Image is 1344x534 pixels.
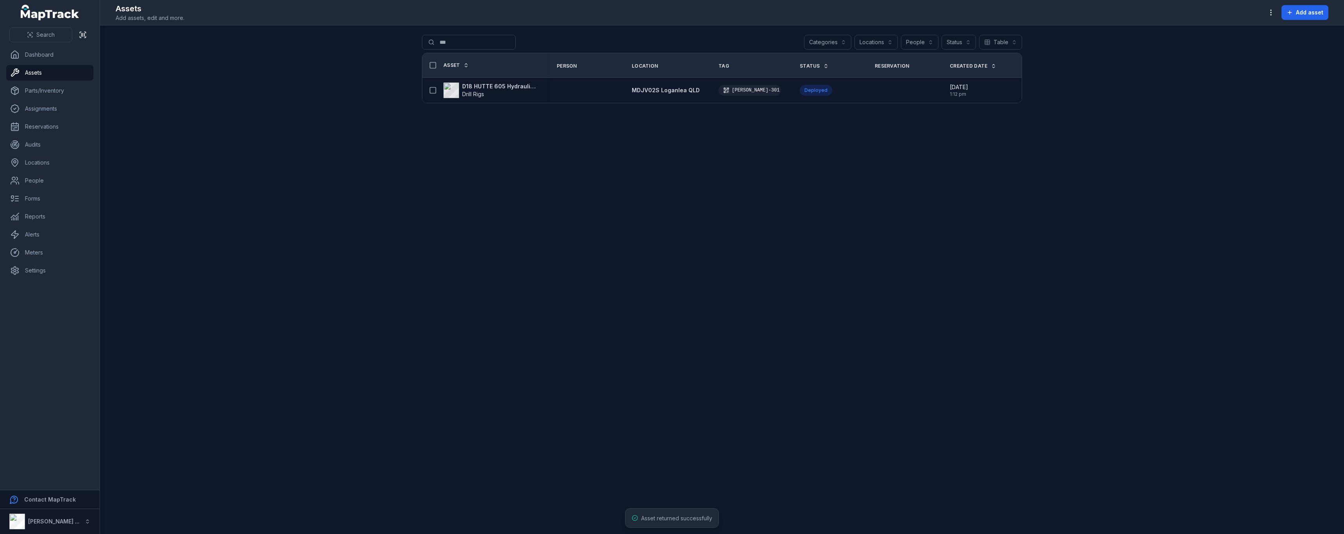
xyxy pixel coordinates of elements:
[28,518,92,525] strong: [PERSON_NAME] Group
[718,85,781,96] div: [PERSON_NAME]-301
[462,91,484,97] span: Drill Rigs
[6,47,93,63] a: Dashboard
[6,137,93,152] a: Audits
[6,101,93,116] a: Assignments
[641,515,712,521] span: Asset returned successfully
[443,62,460,68] span: Asset
[718,63,729,69] span: Tag
[6,155,93,170] a: Locations
[800,63,820,69] span: Status
[6,263,93,278] a: Settings
[6,245,93,260] a: Meters
[6,209,93,224] a: Reports
[950,83,968,91] span: [DATE]
[950,63,996,69] a: Created Date
[462,82,538,90] strong: D18 HUTTE 605 Hydraulic Crawler Drill Rig
[800,63,829,69] a: Status
[6,83,93,99] a: Parts/Inventory
[6,173,93,188] a: People
[1281,5,1328,20] button: Add asset
[875,63,909,69] span: Reservation
[443,82,538,98] a: D18 HUTTE 605 Hydraulic Crawler Drill RigDrill Rigs
[979,35,1022,50] button: Table
[6,65,93,81] a: Assets
[632,86,700,94] a: MDJV02S Loganlea QLD
[632,63,658,69] span: Location
[9,27,72,42] button: Search
[6,227,93,242] a: Alerts
[24,496,76,503] strong: Contact MapTrack
[557,63,577,69] span: Person
[1296,9,1323,16] span: Add asset
[632,87,700,93] span: MDJV02S Loganlea QLD
[21,5,79,20] a: MapTrack
[800,85,832,96] div: Deployed
[6,119,93,134] a: Reservations
[116,3,184,14] h2: Assets
[36,31,55,39] span: Search
[950,91,968,97] span: 1:12 pm
[950,83,968,97] time: 3/24/2025, 1:12:59 PM
[6,191,93,206] a: Forms
[901,35,938,50] button: People
[942,35,976,50] button: Status
[443,62,469,68] a: Asset
[950,63,988,69] span: Created Date
[116,14,184,22] span: Add assets, edit and more.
